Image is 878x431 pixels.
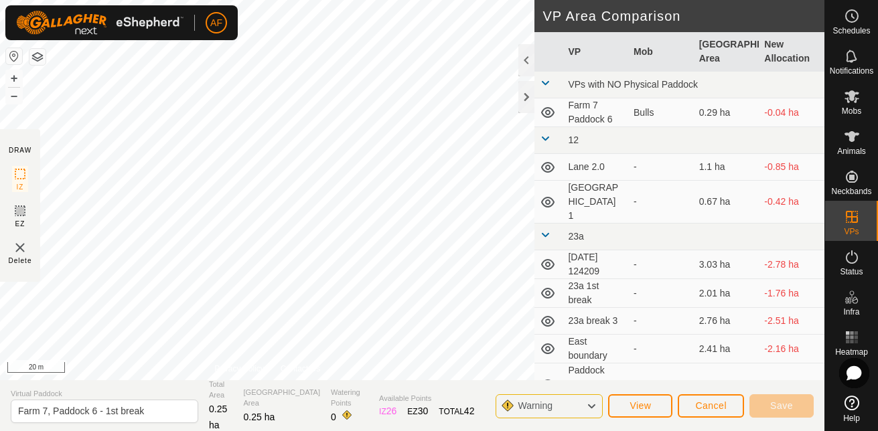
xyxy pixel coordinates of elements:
[770,400,793,411] span: Save
[17,182,24,192] span: IZ
[835,348,868,356] span: Heatmap
[568,135,579,145] span: 12
[568,231,583,242] span: 23a
[439,404,474,418] div: TOTAL
[29,49,46,65] button: Map Layers
[16,11,184,35] img: Gallagher Logo
[759,98,824,127] td: -0.04 ha
[542,8,824,24] h2: VP Area Comparison
[563,363,628,406] td: Paddock 23a last break
[6,48,22,64] button: Reset Map
[634,195,688,209] div: -
[244,412,275,422] span: 0.25 ha
[12,240,28,256] img: VP
[842,107,861,115] span: Mobs
[563,98,628,127] td: Farm 7 Paddock 6
[694,154,759,181] td: 1.1 ha
[563,154,628,181] td: Lane 2.0
[759,32,824,72] th: New Allocation
[759,335,824,363] td: -2.16 ha
[759,154,824,181] td: -0.85 ha
[6,88,22,104] button: –
[9,145,31,155] div: DRAW
[759,308,824,335] td: -2.51 ha
[628,32,694,72] th: Mob
[634,286,688,300] div: -
[568,79,698,90] span: VPs with NO Physical Paddock
[830,67,873,75] span: Notifications
[209,404,227,430] span: 0.25 ha
[694,308,759,335] td: 2.76 ha
[386,406,397,416] span: 26
[379,393,474,404] span: Available Points
[379,404,396,418] div: IZ
[281,363,320,375] a: Contact Us
[634,377,688,392] div: -
[831,187,871,195] span: Neckbands
[832,27,870,35] span: Schedules
[634,258,688,272] div: -
[843,308,859,316] span: Infra
[749,394,814,418] button: Save
[844,228,859,236] span: VPs
[840,268,863,276] span: Status
[630,400,651,411] span: View
[759,363,824,406] td: -2.75 ha
[694,98,759,127] td: 0.29 ha
[694,32,759,72] th: [GEOGRAPHIC_DATA] Area
[331,412,336,422] span: 0
[694,279,759,308] td: 2.01 ha
[694,250,759,279] td: 3.03 ha
[209,379,233,401] span: Total Area
[244,387,321,409] span: [GEOGRAPHIC_DATA] Area
[563,279,628,308] td: 23a 1st break
[608,394,672,418] button: View
[15,219,25,229] span: EZ
[634,314,688,328] div: -
[407,404,428,418] div: EZ
[634,160,688,174] div: -
[843,414,860,422] span: Help
[563,335,628,363] td: East boundary
[837,147,866,155] span: Animals
[678,394,744,418] button: Cancel
[694,335,759,363] td: 2.41 ha
[464,406,475,416] span: 42
[210,16,222,30] span: AF
[563,181,628,224] td: [GEOGRAPHIC_DATA] 1
[634,342,688,356] div: -
[418,406,429,416] span: 30
[563,308,628,335] td: 23a break 3
[694,181,759,224] td: 0.67 ha
[9,256,32,266] span: Delete
[563,250,628,279] td: [DATE] 124209
[694,363,759,406] td: 3 ha
[759,279,824,308] td: -1.76 ha
[214,363,265,375] a: Privacy Policy
[11,388,198,400] span: Virtual Paddock
[695,400,727,411] span: Cancel
[759,250,824,279] td: -2.78 ha
[331,387,368,409] span: Watering Points
[6,70,22,86] button: +
[759,181,824,224] td: -0.42 ha
[634,106,688,120] div: Bulls
[518,400,553,411] span: Warning
[825,390,878,428] a: Help
[563,32,628,72] th: VP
